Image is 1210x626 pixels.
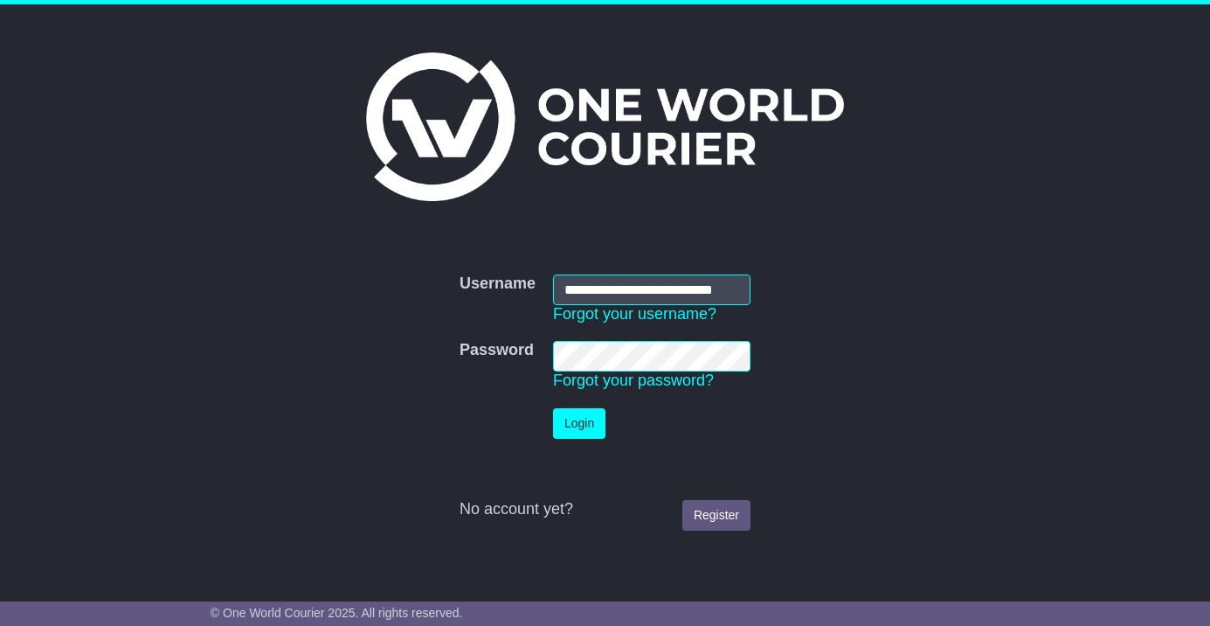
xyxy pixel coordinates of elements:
a: Forgot your password? [553,372,714,389]
label: Password [460,341,534,360]
a: Forgot your username? [553,305,716,323]
label: Username [460,275,536,294]
button: Login [553,408,605,439]
div: No account yet? [460,500,750,519]
span: © One World Courier 2025. All rights reserved. [211,606,463,620]
a: Register [682,500,750,531]
img: One World [366,52,843,201]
